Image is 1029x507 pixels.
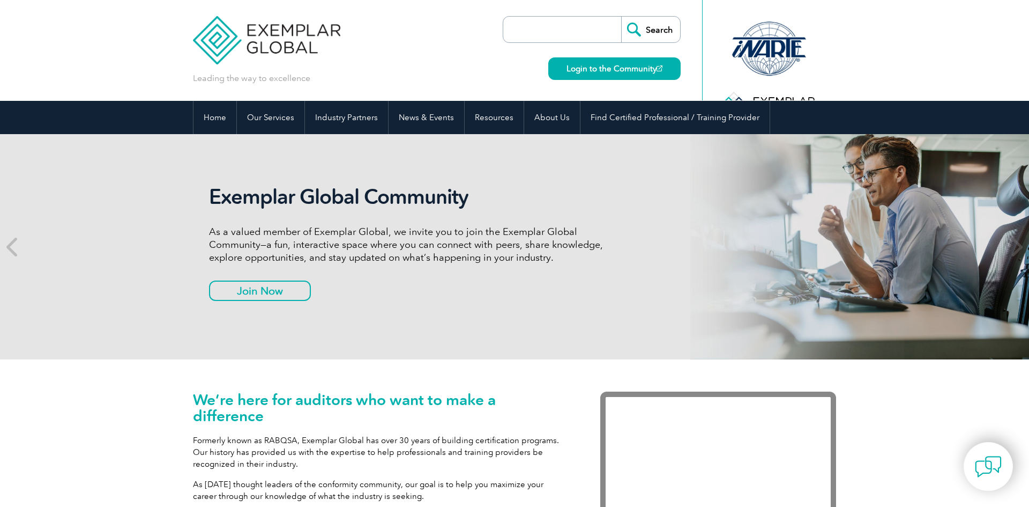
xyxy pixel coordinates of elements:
a: About Us [524,101,580,134]
a: Find Certified Professional / Training Provider [580,101,770,134]
a: Join Now [209,281,311,301]
img: contact-chat.png [975,453,1002,480]
p: As [DATE] thought leaders of the conformity community, our goal is to help you maximize your care... [193,479,568,502]
a: Resources [465,101,524,134]
img: open_square.png [657,65,662,71]
p: Leading the way to excellence [193,72,310,84]
a: News & Events [389,101,464,134]
h2: Exemplar Global Community [209,185,611,209]
a: Industry Partners [305,101,388,134]
a: Login to the Community [548,57,681,80]
input: Search [621,17,680,42]
p: Formerly known as RABQSA, Exemplar Global has over 30 years of building certification programs. O... [193,435,568,470]
p: As a valued member of Exemplar Global, we invite you to join the Exemplar Global Community—a fun,... [209,225,611,264]
a: Home [193,101,236,134]
h1: We’re here for auditors who want to make a difference [193,392,568,424]
a: Our Services [237,101,304,134]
